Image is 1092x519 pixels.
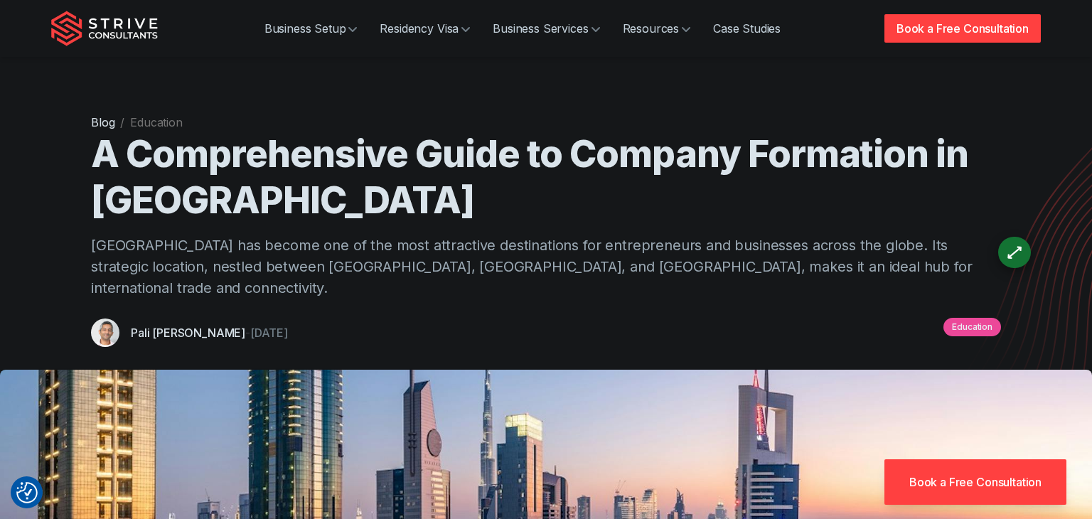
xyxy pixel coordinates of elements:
time: [DATE] [250,326,288,340]
a: Pali [PERSON_NAME] [131,326,245,340]
span: / [120,115,124,129]
a: Residency Visa [368,14,481,43]
a: Education [943,318,1001,336]
a: Business Setup [253,14,369,43]
a: Blog [91,115,114,129]
img: Strive Consultants [51,11,158,46]
a: Book a Free Consultation [884,14,1041,43]
p: [GEOGRAPHIC_DATA] has become one of the most attractive destinations for entrepreneurs and busine... [91,235,1001,299]
span: - [245,326,250,340]
img: Pali Banwait, CEO, Strive Consultants, Dubai, UAE [91,319,119,347]
div: ⟷ [1001,239,1027,265]
button: Consent Preferences [16,482,38,503]
a: Business Services [481,14,611,43]
li: Education [130,114,183,131]
a: Resources [611,14,702,43]
a: Case Studies [702,14,792,43]
img: Revisit consent button [16,482,38,503]
a: Book a Free Consultation [884,459,1066,505]
h1: A Comprehensive Guide to Company Formation in [GEOGRAPHIC_DATA] [91,131,1001,223]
